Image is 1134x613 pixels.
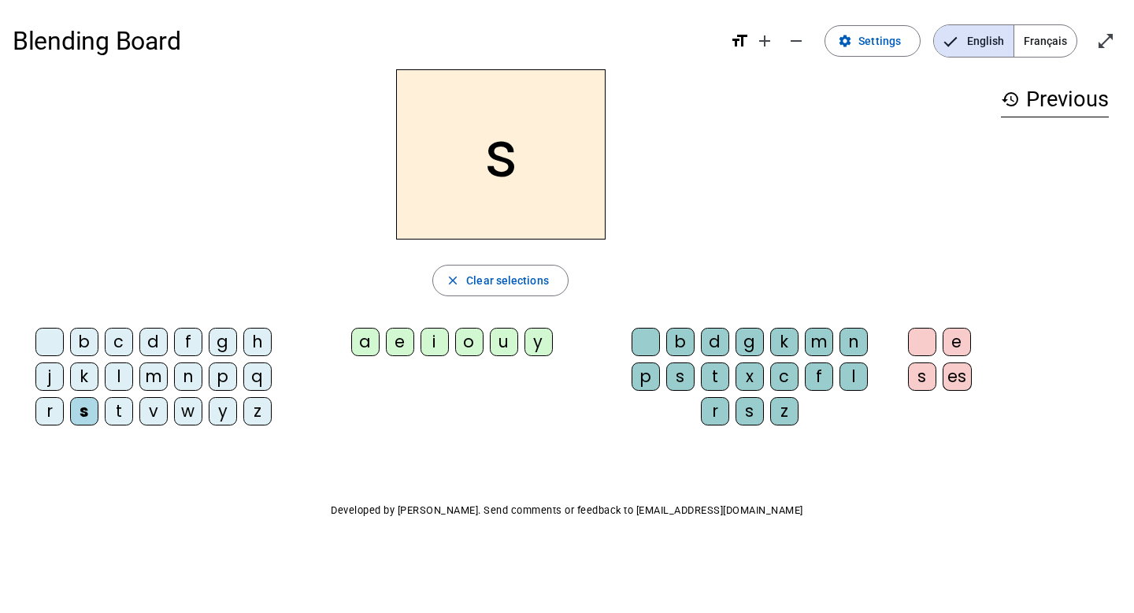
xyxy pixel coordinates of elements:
[770,328,799,356] div: k
[139,362,168,391] div: m
[174,397,202,425] div: w
[780,25,812,57] button: Decrease font size
[838,34,852,48] mat-icon: settings
[736,328,764,356] div: g
[105,397,133,425] div: t
[805,328,833,356] div: m
[466,271,549,290] span: Clear selections
[943,328,971,356] div: e
[755,32,774,50] mat-icon: add
[701,362,729,391] div: t
[139,397,168,425] div: v
[421,328,449,356] div: i
[787,32,806,50] mat-icon: remove
[749,25,780,57] button: Increase font size
[934,25,1014,57] span: English
[243,397,272,425] div: z
[396,69,606,240] h2: s
[805,362,833,391] div: f
[243,362,272,391] div: q
[666,362,695,391] div: s
[13,16,717,66] h1: Blending Board
[632,362,660,391] div: p
[70,397,98,425] div: s
[736,397,764,425] div: s
[701,397,729,425] div: r
[105,328,133,356] div: c
[736,362,764,391] div: x
[209,328,237,356] div: g
[839,362,868,391] div: l
[908,362,936,391] div: s
[105,362,133,391] div: l
[35,362,64,391] div: j
[1096,32,1115,50] mat-icon: open_in_full
[943,362,972,391] div: es
[70,328,98,356] div: b
[1014,25,1077,57] span: Français
[209,397,237,425] div: y
[1001,90,1020,109] mat-icon: history
[446,273,460,288] mat-icon: close
[174,328,202,356] div: f
[174,362,202,391] div: n
[139,328,168,356] div: d
[490,328,518,356] div: u
[1090,25,1121,57] button: Enter full screen
[243,328,272,356] div: h
[1001,82,1109,117] h3: Previous
[770,362,799,391] div: c
[666,328,695,356] div: b
[455,328,484,356] div: o
[839,328,868,356] div: n
[35,397,64,425] div: r
[351,328,380,356] div: a
[70,362,98,391] div: k
[386,328,414,356] div: e
[13,501,1121,520] p: Developed by [PERSON_NAME]. Send comments or feedback to [EMAIL_ADDRESS][DOMAIN_NAME]
[858,32,901,50] span: Settings
[432,265,569,296] button: Clear selections
[701,328,729,356] div: d
[825,25,921,57] button: Settings
[209,362,237,391] div: p
[770,397,799,425] div: z
[730,32,749,50] mat-icon: format_size
[933,24,1077,58] mat-button-toggle-group: Language selection
[524,328,553,356] div: y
